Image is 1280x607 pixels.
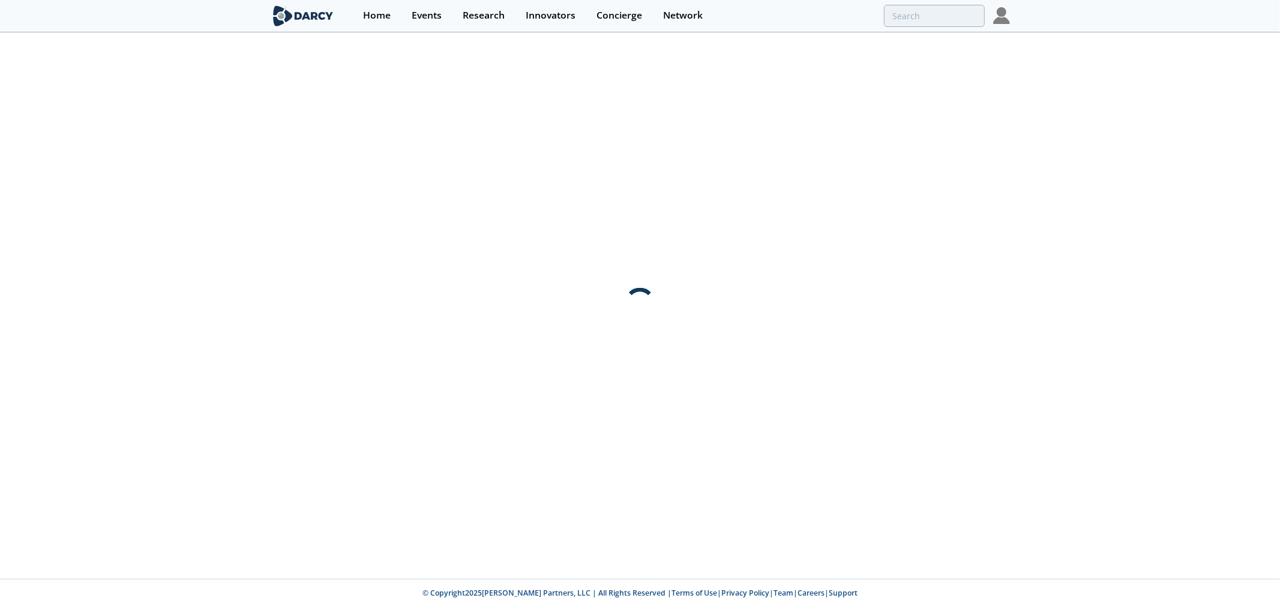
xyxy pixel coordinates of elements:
img: logo-wide.svg [271,5,336,26]
a: Team [774,588,793,598]
a: Support [829,588,858,598]
div: Home [363,11,391,20]
div: Concierge [596,11,642,20]
input: Advanced Search [884,5,985,27]
div: Network [663,11,703,20]
p: © Copyright 2025 [PERSON_NAME] Partners, LLC | All Rights Reserved | | | | | [196,588,1084,599]
a: Careers [798,588,825,598]
a: Terms of Use [672,588,717,598]
a: Privacy Policy [721,588,769,598]
img: Profile [993,7,1010,24]
div: Events [412,11,442,20]
div: Research [463,11,505,20]
div: Innovators [526,11,575,20]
